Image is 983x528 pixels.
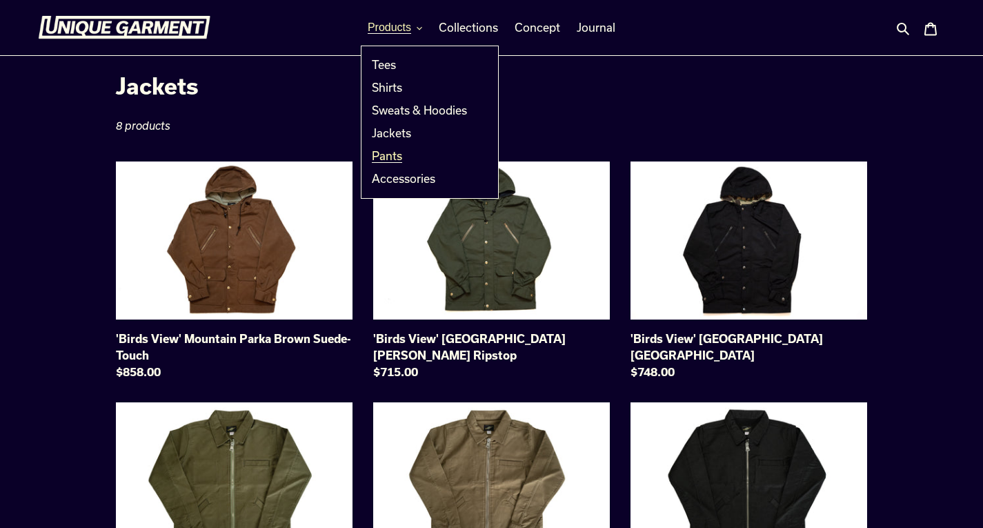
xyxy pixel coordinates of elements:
[361,145,477,168] a: Pants
[372,126,411,140] span: Jackets
[432,17,505,38] a: Collections
[368,21,411,34] span: Products
[508,17,567,38] a: Concept
[361,77,477,99] a: Shirts
[372,58,396,72] span: Tees
[361,168,477,190] a: Accessories
[372,104,467,117] span: Sweats & Hoodies
[515,21,560,35] span: Concept
[372,172,435,186] span: Accessories
[361,122,477,145] a: Jackets
[372,81,402,95] span: Shirts
[38,16,210,39] img: Unique Garment
[361,99,477,122] a: Sweats & Hoodies
[577,21,615,35] span: Journal
[116,119,170,132] span: 8 products
[361,17,429,38] button: Products
[372,149,402,163] span: Pants
[439,21,498,35] span: Collections
[570,17,622,38] a: Journal
[116,72,199,99] span: Jackets
[361,54,477,77] a: Tees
